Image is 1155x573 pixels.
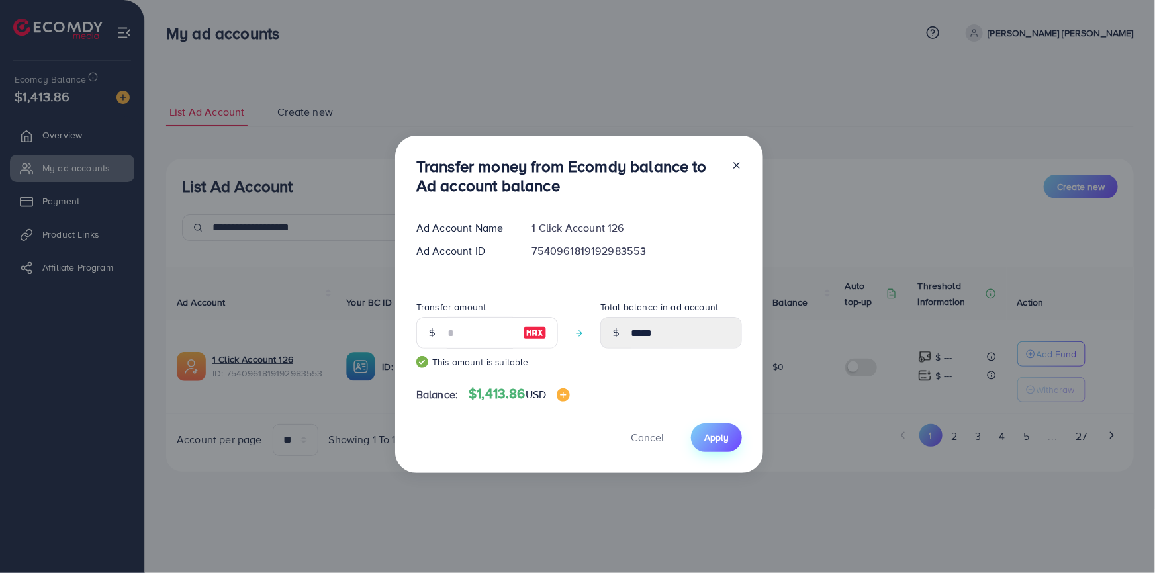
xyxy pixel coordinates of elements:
span: USD [526,387,546,402]
img: guide [416,356,428,368]
iframe: Chat [1099,513,1145,563]
span: Cancel [631,430,664,445]
div: 1 Click Account 126 [522,220,753,236]
span: Apply [704,431,729,444]
button: Apply [691,423,742,452]
div: Ad Account ID [406,243,522,259]
h4: $1,413.86 [469,386,570,402]
div: 7540961819192983553 [522,243,753,259]
label: Transfer amount [416,300,486,314]
small: This amount is suitable [416,355,558,369]
button: Cancel [614,423,680,452]
img: image [557,388,570,402]
div: Ad Account Name [406,220,522,236]
label: Total balance in ad account [600,300,718,314]
span: Balance: [416,387,458,402]
h3: Transfer money from Ecomdy balance to Ad account balance [416,157,721,195]
img: image [523,325,547,341]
